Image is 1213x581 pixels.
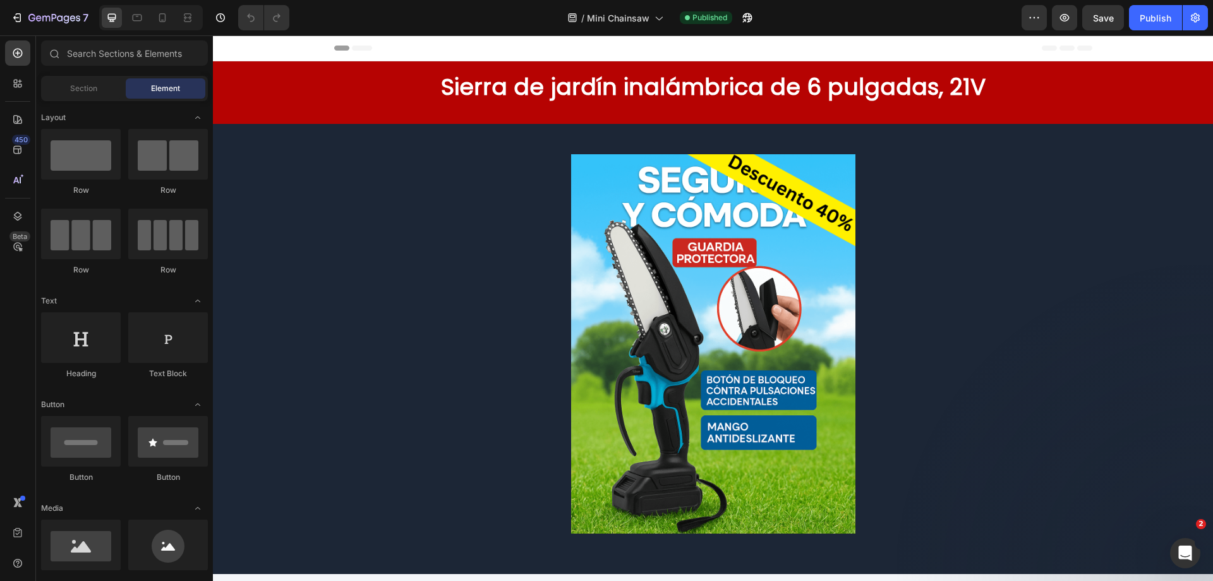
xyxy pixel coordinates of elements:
[128,368,208,379] div: Text Block
[12,135,30,145] div: 450
[41,295,57,307] span: Text
[41,368,121,379] div: Heading
[128,264,208,276] div: Row
[188,394,208,415] span: Toggle open
[1129,5,1182,30] button: Publish
[128,185,208,196] div: Row
[1170,538,1200,568] iframe: Intercom live chat
[41,40,208,66] input: Search Sections & Elements
[41,399,64,410] span: Button
[1093,13,1114,23] span: Save
[581,11,584,25] span: /
[188,291,208,311] span: Toggle open
[83,10,88,25] p: 7
[188,498,208,518] span: Toggle open
[238,5,289,30] div: Undo/Redo
[70,83,97,94] span: Section
[188,107,208,128] span: Toggle open
[213,35,1213,581] iframe: Design area
[5,5,94,30] button: 7
[1082,5,1124,30] button: Save
[41,264,121,276] div: Row
[128,472,208,483] div: Button
[358,119,643,498] img: gempages_570156795566228295-322820ba-0623-4e85-bd0f-985ccbbf89f2.png
[41,185,121,196] div: Row
[9,231,30,242] div: Beta
[41,503,63,514] span: Media
[1140,11,1171,25] div: Publish
[41,472,121,483] div: Button
[151,83,180,94] span: Element
[41,112,66,123] span: Layout
[587,11,649,25] span: Mini Chainsaw
[692,12,727,23] span: Published
[1196,519,1206,529] span: 2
